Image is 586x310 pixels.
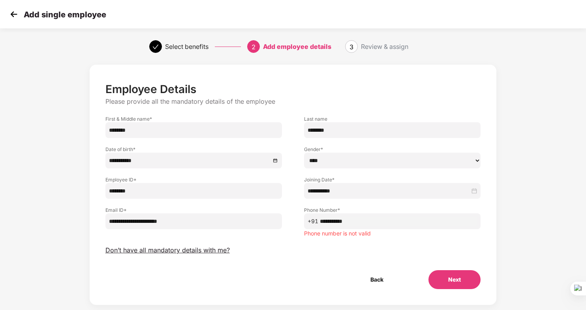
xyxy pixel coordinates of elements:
div: Add employee details [263,40,331,53]
span: Phone number is not valid [304,230,371,237]
p: Add single employee [24,10,106,19]
button: Next [428,270,481,289]
span: 2 [252,43,255,51]
p: Please provide all the mandatory details of the employee [105,97,481,106]
span: Don’t have all mandatory details with me? [105,246,230,254]
span: +91 [308,217,318,226]
label: Phone Number [304,207,481,213]
label: Employee ID [105,176,282,183]
p: Employee Details [105,82,481,96]
label: Date of birth [105,146,282,153]
div: Select benefits [165,40,208,53]
label: Email ID [105,207,282,213]
label: Last name [304,116,481,122]
img: svg+xml;base64,PHN2ZyB4bWxucz0iaHR0cDovL3d3dy53My5vcmcvMjAwMC9zdmciIHdpZHRoPSIzMCIgaGVpZ2h0PSIzMC... [8,8,20,20]
label: Gender [304,146,481,153]
span: check [152,44,159,50]
span: 3 [349,43,353,51]
div: Review & assign [361,40,408,53]
label: First & Middle name [105,116,282,122]
label: Joining Date [304,176,481,183]
button: Back [351,270,403,289]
